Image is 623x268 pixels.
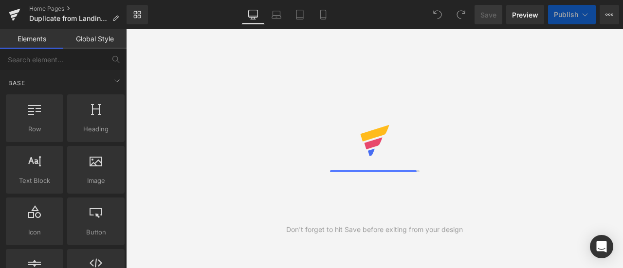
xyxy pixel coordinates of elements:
[265,5,288,24] a: Laptop
[63,29,127,49] a: Global Style
[428,5,447,24] button: Undo
[29,15,108,22] span: Duplicate from Landing Page - [DATE] 23:08:56
[288,5,311,24] a: Tablet
[127,5,148,24] a: New Library
[590,235,613,258] div: Open Intercom Messenger
[7,78,26,88] span: Base
[512,10,538,20] span: Preview
[600,5,619,24] button: More
[9,124,60,134] span: Row
[29,5,127,13] a: Home Pages
[286,224,463,235] div: Don't forget to hit Save before exiting from your design
[70,227,122,237] span: Button
[451,5,471,24] button: Redo
[241,5,265,24] a: Desktop
[548,5,596,24] button: Publish
[9,227,60,237] span: Icon
[9,176,60,186] span: Text Block
[554,11,578,18] span: Publish
[70,124,122,134] span: Heading
[311,5,335,24] a: Mobile
[70,176,122,186] span: Image
[480,10,496,20] span: Save
[506,5,544,24] a: Preview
